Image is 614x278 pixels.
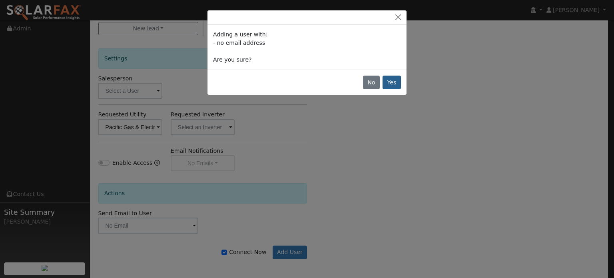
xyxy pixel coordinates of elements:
button: Close [393,13,404,22]
span: - no email address [213,40,265,46]
button: Yes [383,76,401,89]
button: No [363,76,380,89]
span: Adding a user with: [213,31,267,38]
span: Are you sure? [213,56,251,63]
